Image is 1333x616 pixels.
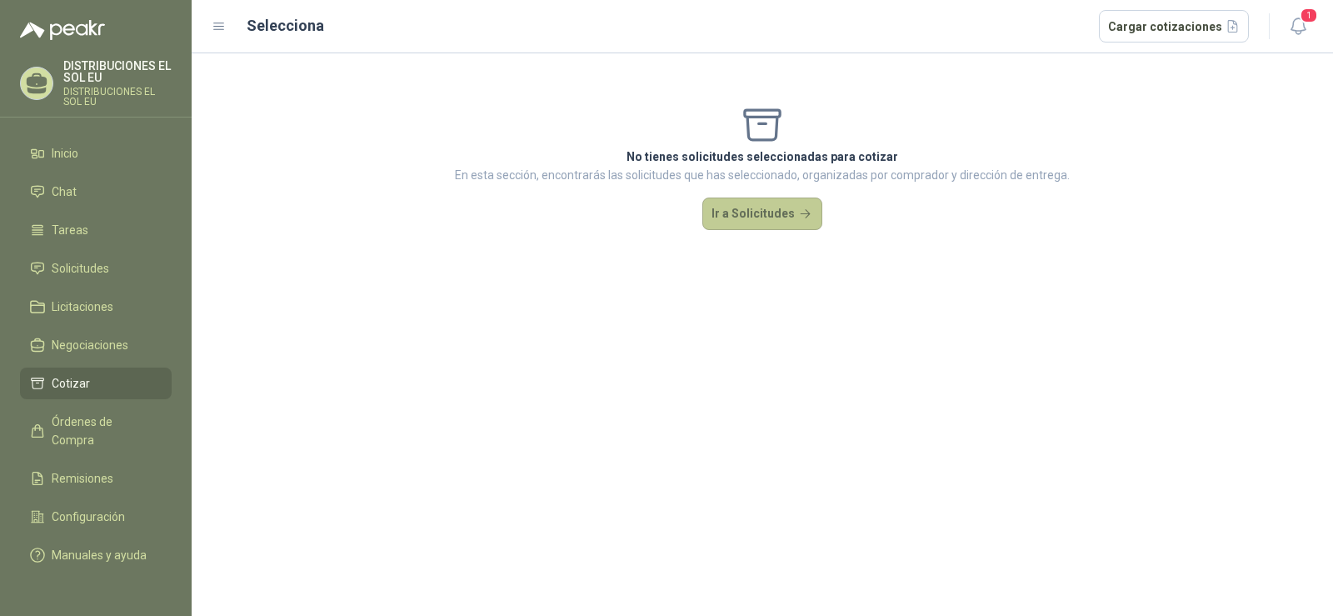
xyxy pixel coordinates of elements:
span: Licitaciones [52,298,113,316]
span: Solicitudes [52,259,109,278]
p: En esta sección, encontrarás las solicitudes que has seleccionado, organizadas por comprador y di... [455,166,1070,184]
span: Chat [52,183,77,201]
span: Cotizar [52,374,90,393]
p: No tienes solicitudes seleccionadas para cotizar [455,148,1070,166]
a: Órdenes de Compra [20,406,172,456]
a: Chat [20,176,172,208]
p: DISTRIBUCIONES EL SOL EU [63,87,172,107]
a: Tareas [20,214,172,246]
a: Negociaciones [20,329,172,361]
span: Configuración [52,508,125,526]
a: Licitaciones [20,291,172,323]
a: Inicio [20,138,172,169]
img: Logo peakr [20,20,105,40]
span: Manuales y ayuda [52,546,147,564]
a: Remisiones [20,463,172,494]
span: Tareas [52,221,88,239]
h2: Selecciona [247,14,324,38]
a: Configuración [20,501,172,533]
p: DISTRIBUCIONES EL SOL EU [63,60,172,83]
button: 1 [1283,12,1313,42]
a: Cotizar [20,368,172,399]
span: 1 [1300,8,1318,23]
span: Órdenes de Compra [52,413,156,449]
button: Ir a Solicitudes [702,198,822,231]
span: Inicio [52,144,78,163]
span: Remisiones [52,469,113,488]
a: Solicitudes [20,253,172,284]
a: Manuales y ayuda [20,539,172,571]
button: Cargar cotizaciones [1099,10,1250,43]
span: Negociaciones [52,336,128,354]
